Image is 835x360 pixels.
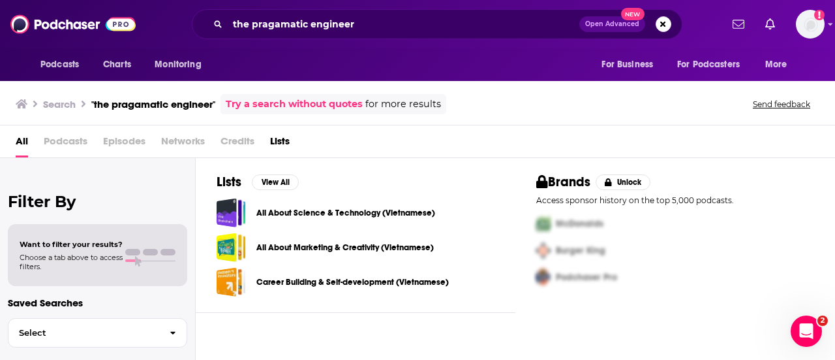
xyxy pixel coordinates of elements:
[217,233,246,262] a: All About Marketing & Creativity (Vietnamese)
[817,316,828,326] span: 2
[217,174,241,190] h2: Lists
[796,10,825,39] img: User Profile
[20,253,123,271] span: Choose a tab above to access filters.
[765,56,787,74] span: More
[220,131,254,157] span: Credits
[791,316,822,347] iframe: Intercom live chat
[16,131,28,157] a: All
[756,52,804,77] button: open menu
[531,210,556,237] img: First Pro Logo
[536,174,590,190] h2: Brands
[621,8,645,20] span: New
[749,99,814,110] button: Send feedback
[677,56,740,74] span: For Podcasters
[44,131,87,157] span: Podcasts
[579,16,645,32] button: Open AdvancedNew
[270,131,290,157] a: Lists
[592,52,669,77] button: open menu
[217,267,246,297] a: Career Building & Self-development (Vietnamese)
[814,10,825,20] svg: Add a profile image
[256,275,449,289] a: Career Building & Self-development (Vietnamese)
[95,52,139,77] a: Charts
[155,56,201,74] span: Monitoring
[601,56,653,74] span: For Business
[585,21,639,27] span: Open Advanced
[796,10,825,39] span: Logged in as crenshawcomms
[8,192,187,211] h2: Filter By
[8,329,159,337] span: Select
[596,174,651,190] button: Unlock
[8,318,187,348] button: Select
[10,12,136,37] img: Podchaser - Follow, Share and Rate Podcasts
[531,264,556,291] img: Third Pro Logo
[365,97,441,112] span: for more results
[228,14,579,35] input: Search podcasts, credits, & more...
[103,131,145,157] span: Episodes
[217,198,246,227] a: All About Science & Technology (Vietnamese)
[217,174,299,190] a: ListsView All
[256,240,434,255] a: All About Marketing & Creativity (Vietnamese)
[43,98,76,110] h3: Search
[40,56,79,74] span: Podcasts
[256,206,435,220] a: All About Science & Technology (Vietnamese)
[31,52,96,77] button: open menu
[103,56,131,74] span: Charts
[20,240,123,249] span: Want to filter your results?
[796,10,825,39] button: Show profile menu
[8,297,187,309] p: Saved Searches
[556,218,603,229] span: McDonalds
[727,13,750,35] a: Show notifications dropdown
[531,237,556,264] img: Second Pro Logo
[226,97,363,112] a: Try a search without quotes
[252,174,299,190] button: View All
[91,98,215,110] h3: "the pragamatic engineer"
[161,131,205,157] span: Networks
[556,245,605,256] span: Burger King
[669,52,759,77] button: open menu
[192,9,682,39] div: Search podcasts, credits, & more...
[760,13,780,35] a: Show notifications dropdown
[536,195,814,205] p: Access sponsor history on the top 5,000 podcasts.
[556,272,617,283] span: Podchaser Pro
[145,52,218,77] button: open menu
